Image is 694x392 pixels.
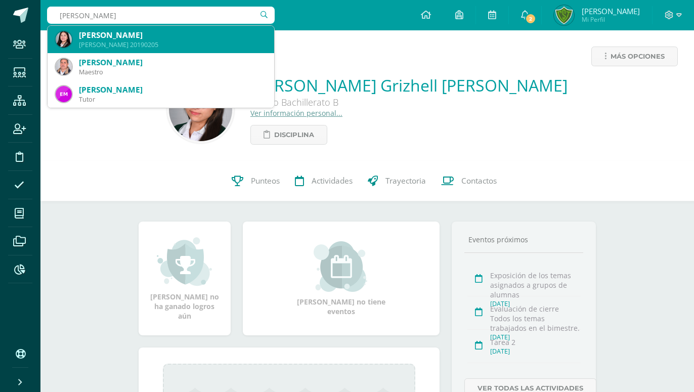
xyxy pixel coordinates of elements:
div: [PERSON_NAME] [79,84,266,95]
div: [PERSON_NAME] [79,30,266,40]
div: Tutor [79,95,266,104]
div: [PERSON_NAME] 20190205 [79,40,266,49]
a: Trayectoria [360,161,433,201]
a: [PERSON_NAME] Grizhell [PERSON_NAME] [250,74,568,96]
img: event_small.png [314,241,369,292]
span: 2 [525,13,536,24]
div: Maestro [79,68,266,76]
span: Punteos [251,176,280,186]
a: Contactos [433,161,504,201]
div: [PERSON_NAME] no ha ganado logros aún [149,236,221,321]
span: Disciplina [274,125,314,144]
div: Eventos próximos [464,235,584,244]
img: c96a423fd71b76c16867657e46671b28.png [56,59,72,75]
a: Más opciones [591,47,678,66]
span: Trayectoria [385,176,426,186]
a: Disciplina [250,125,327,145]
a: Actividades [287,161,360,201]
div: Evaluación de cierre Todos los temas trabajados en el bimestre. [490,304,581,333]
div: [PERSON_NAME] no tiene eventos [290,241,392,316]
span: Contactos [461,176,497,186]
div: Exposición de los temas asignados a grupos de alumnas [490,271,581,299]
div: Tarea 2 [490,337,581,347]
div: [DATE] [490,347,581,356]
div: Cuarto Bachillerato B [250,96,554,108]
span: [PERSON_NAME] [582,6,640,16]
div: [PERSON_NAME] [79,57,266,68]
img: b4a8ecc923c7b079e7e07517db7a986f.png [56,86,72,102]
img: achievement_small.png [157,236,212,287]
a: Ver información personal... [250,108,342,118]
img: a027cb2715fc0bed0e3d53f9a5f0b33d.png [554,5,574,25]
img: db58a0806c137b97537578c7c5bb2201.png [56,31,72,48]
a: Punteos [224,161,287,201]
span: Mi Perfil [582,15,640,24]
img: 4301b228b8a61c5d401b7166df0a24f1.png [169,78,232,141]
span: Más opciones [611,47,665,66]
span: Actividades [312,176,353,186]
input: Busca un usuario... [47,7,275,24]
